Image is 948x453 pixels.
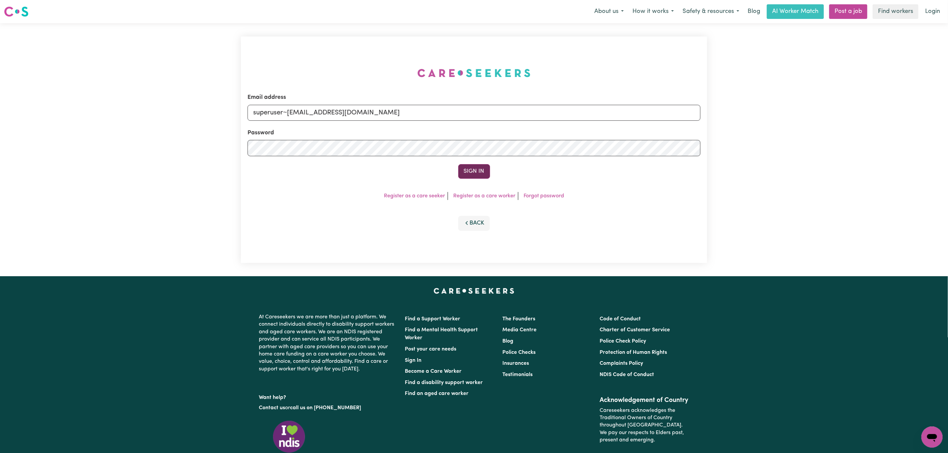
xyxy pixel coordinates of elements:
a: Insurances [502,361,529,366]
a: Find a Mental Health Support Worker [405,327,478,341]
a: Blog [502,339,513,344]
a: Login [921,4,944,19]
a: Blog [744,4,764,19]
a: Find a disability support worker [405,380,483,385]
a: Become a Care Worker [405,369,462,374]
button: About us [590,5,628,19]
button: Safety & resources [678,5,744,19]
a: Forgot password [524,193,564,199]
a: Careseekers logo [4,4,29,19]
img: Careseekers logo [4,6,29,18]
a: Charter of Customer Service [600,327,670,333]
a: Testimonials [502,372,533,377]
label: Email address [248,93,286,102]
a: Register as a care seeker [384,193,445,199]
a: Register as a care worker [453,193,515,199]
a: Post your care needs [405,347,457,352]
a: NDIS Code of Conduct [600,372,654,377]
a: Police Checks [502,350,536,355]
h2: Acknowledgement of Country [600,396,689,404]
a: Find workers [873,4,918,19]
button: How it works [628,5,678,19]
a: Police Check Policy [600,339,646,344]
p: or [259,402,397,414]
a: Contact us [259,405,285,411]
a: Complaints Policy [600,361,643,366]
a: The Founders [502,316,535,322]
a: Find an aged care worker [405,391,469,396]
p: Careseekers acknowledges the Traditional Owners of Country throughout [GEOGRAPHIC_DATA]. We pay o... [600,404,689,447]
a: Protection of Human Rights [600,350,667,355]
button: Sign In [458,164,490,179]
a: Post a job [829,4,867,19]
a: Careseekers home page [434,288,514,293]
a: Media Centre [502,327,537,333]
p: Want help? [259,391,397,401]
input: Email address [248,105,700,121]
a: Code of Conduct [600,316,641,322]
iframe: Button to launch messaging window, conversation in progress [921,426,943,448]
a: Sign In [405,358,422,363]
button: Back [458,216,490,230]
a: Find a Support Worker [405,316,461,322]
p: At Careseekers we are more than just a platform. We connect individuals directly to disability su... [259,311,397,375]
a: AI Worker Match [767,4,824,19]
a: call us on [PHONE_NUMBER] [290,405,361,411]
label: Password [248,129,274,137]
